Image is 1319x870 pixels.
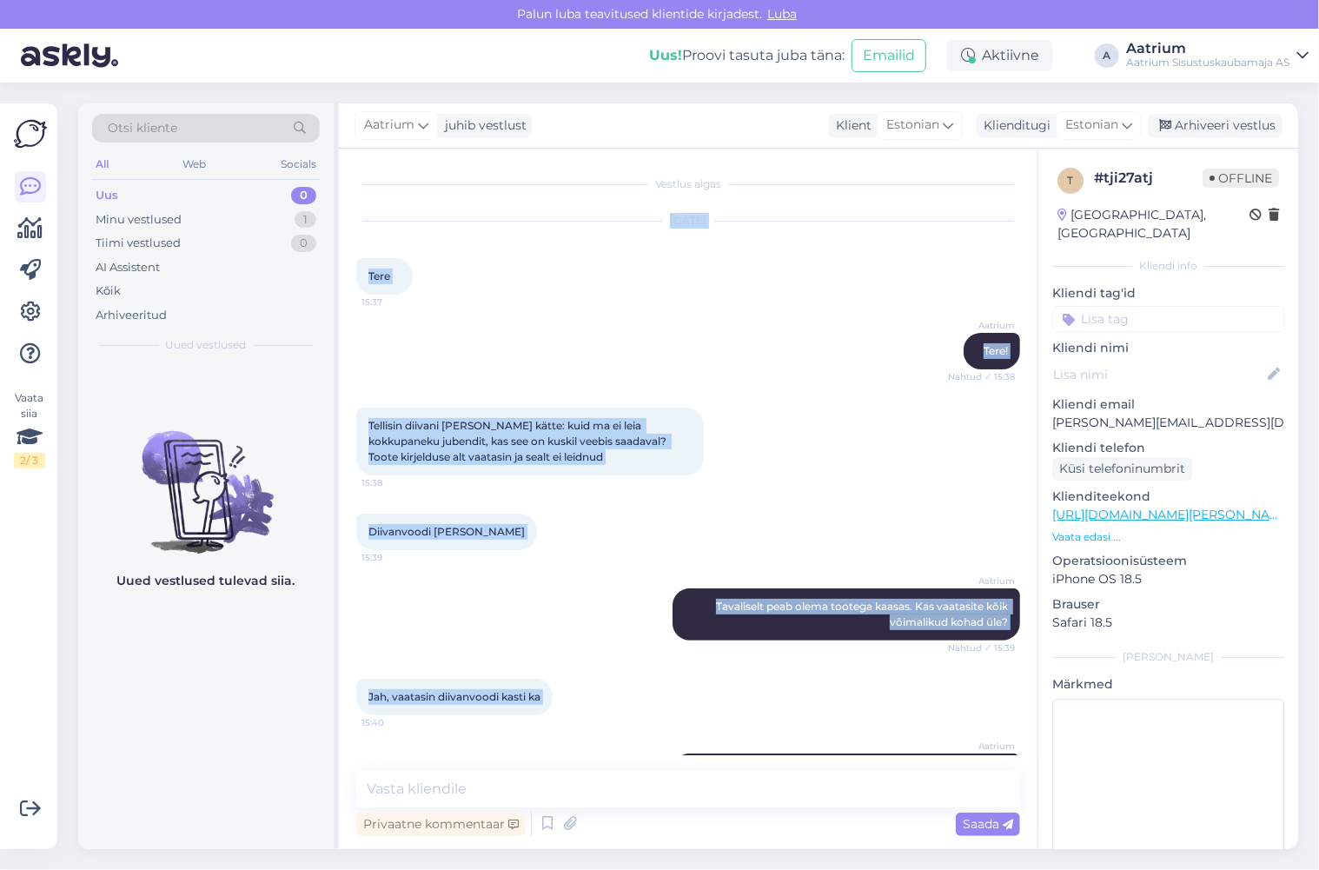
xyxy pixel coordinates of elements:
a: [URL][DOMAIN_NAME][PERSON_NAME] [1052,507,1292,522]
p: Kliendi nimi [1052,339,1284,357]
div: Vestlus algas [356,176,1020,192]
span: Aatrium [950,740,1015,753]
div: Kliendi info [1052,258,1284,274]
span: Tere! [984,344,1008,357]
div: 1 [295,211,316,229]
div: A [1095,43,1119,68]
input: Lisa tag [1052,306,1284,332]
p: Safari 18.5 [1052,614,1284,632]
a: AatriumAatrium Sisustuskaubamaja AS [1126,42,1309,70]
span: 15:40 [361,716,427,729]
div: Aatrium Sisustuskaubamaja AS [1126,56,1289,70]
span: Otsi kliente [108,119,177,137]
span: Estonian [886,116,939,135]
img: No chats [78,400,334,556]
p: iPhone OS 18.5 [1052,570,1284,588]
span: Uued vestlused [166,337,247,353]
p: Märkmed [1052,675,1284,694]
div: Web [180,153,210,176]
div: Aatrium [1126,42,1289,56]
div: Aktiivne [947,40,1053,71]
span: Jah, vaatasin diivanvoodi kasti ka [368,690,540,703]
div: All [92,153,112,176]
div: Arhiveeritud [96,307,167,324]
span: Luba [762,6,802,22]
div: Proovi tasuta juba täna: [649,45,845,66]
p: Operatsioonisüsteem [1052,552,1284,570]
p: [PERSON_NAME][EMAIL_ADDRESS][DOMAIN_NAME] [1052,414,1284,432]
div: 0 [291,235,316,252]
span: 15:37 [361,296,427,309]
div: Arhiveeri vestlus [1149,114,1283,137]
div: Vaata siia [14,390,45,468]
p: Vaata edasi ... [1052,529,1284,545]
span: Estonian [1065,116,1118,135]
span: t [1068,174,1074,187]
b: Uus! [649,47,682,63]
p: Uued vestlused tulevad siia. [117,572,295,590]
button: Emailid [852,39,926,72]
div: Privaatne kommentaar [356,813,526,836]
div: Minu vestlused [96,211,182,229]
div: Klienditugi [977,116,1051,135]
div: # tji27atj [1094,168,1203,189]
div: Küsi telefoninumbrit [1052,457,1192,481]
p: Kliendi telefon [1052,439,1284,457]
div: 0 [291,187,316,204]
div: AI Assistent [96,259,160,276]
p: Brauser [1052,595,1284,614]
span: Saada [963,816,1013,832]
span: Offline [1203,169,1279,188]
span: Tellisin diivani [PERSON_NAME] kätte: kuid ma ei leia kokkupaneku jubendit, kas see on kuskil vee... [368,419,669,463]
p: Kliendi email [1052,395,1284,414]
div: 2 / 3 [14,453,45,468]
span: Nähtud ✓ 15:39 [948,641,1015,654]
div: Klient [829,116,872,135]
div: Kõik [96,282,121,300]
p: Kliendi tag'id [1052,284,1284,302]
div: Uus [96,187,118,204]
span: Aatrium [950,319,1015,332]
input: Lisa nimi [1053,365,1264,384]
div: [DATE] [356,213,1020,229]
span: Tavaliselt peab olema tootega kaasas. Kas vaatasite kõik võimalikud kohad üle? [716,600,1011,628]
div: Socials [277,153,320,176]
span: Diivanvoodi [PERSON_NAME] [368,525,525,538]
div: [GEOGRAPHIC_DATA], [GEOGRAPHIC_DATA] [1057,206,1249,242]
div: juhib vestlust [438,116,527,135]
span: Aatrium [950,574,1015,588]
div: Tiimi vestlused [96,235,181,252]
img: Askly Logo [14,117,47,150]
span: Aatrium [364,116,414,135]
div: [PERSON_NAME] [1052,649,1284,665]
p: Klienditeekond [1052,488,1284,506]
span: 15:38 [361,476,427,489]
span: Tere [368,269,390,282]
span: Nähtud ✓ 15:38 [948,370,1015,383]
span: 15:39 [361,551,427,564]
